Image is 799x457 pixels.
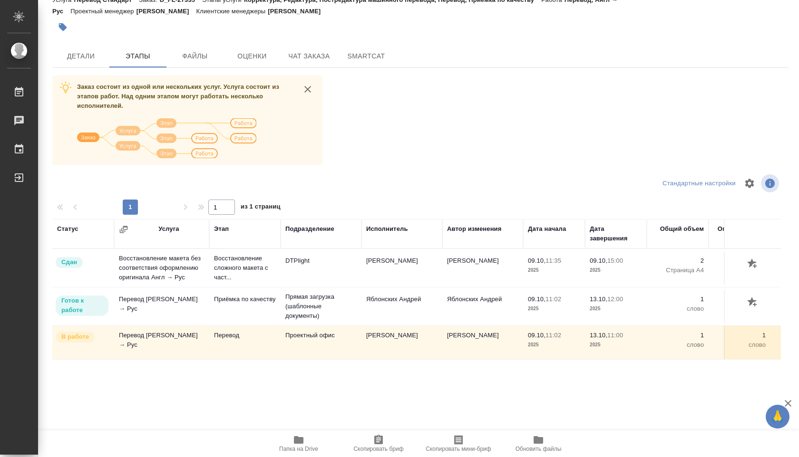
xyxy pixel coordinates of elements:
p: 11:00 [607,332,623,339]
p: Восстановление сложного макета с част... [214,254,276,282]
div: Общий объем [660,224,704,234]
span: Настроить таблицу [738,172,761,195]
span: Файлы [172,50,218,62]
td: Яблонских Андрей [442,290,523,323]
p: слово [652,304,704,314]
p: Страница А4 [652,266,704,275]
td: Восстановление макета без соответствия оформлению оригинала Англ → Рус [114,249,209,287]
td: Перевод [PERSON_NAME] → Рус [114,326,209,359]
td: Перевод [PERSON_NAME] → Рус [114,290,209,323]
button: 🙏 [766,405,789,428]
p: 13.10, [590,295,607,303]
p: 09.10, [528,295,546,303]
p: слово [652,340,704,350]
td: Прямая загрузка (шаблонные документы) [281,287,361,325]
span: Чат заказа [286,50,332,62]
p: 1 [713,331,766,340]
div: Дата завершения [590,224,642,243]
p: Проектный менеджер [70,8,136,15]
p: 12:00 [607,295,623,303]
p: 2025 [590,340,642,350]
button: Добавить оценку [745,256,761,272]
button: Скопировать мини-бриф [419,430,498,457]
td: Проектный офис [281,326,361,359]
p: Сдан [61,257,77,267]
button: Папка на Drive [259,430,339,457]
p: Приёмка по качеству [214,295,276,304]
p: 11:02 [546,295,561,303]
p: 2025 [590,304,642,314]
div: Дата начала [528,224,566,234]
button: Сгруппировать [119,225,128,234]
p: слово [713,304,766,314]
span: SmartCat [343,50,389,62]
p: 11:35 [546,257,561,264]
p: 09.10, [528,257,546,264]
p: 2025 [528,304,580,314]
td: DTPlight [281,251,361,285]
div: Исполнитель [366,224,408,234]
p: В работе [61,332,89,342]
p: 13.10, [590,332,607,339]
button: Обновить файлы [498,430,578,457]
span: Посмотреть информацию [761,174,781,192]
p: Перевод [214,331,276,340]
p: Готов к работе [61,296,103,315]
td: [PERSON_NAME] [442,326,523,359]
span: из 1 страниц [241,201,281,215]
p: Клиентские менеджеры [196,8,268,15]
td: [PERSON_NAME] [442,251,523,285]
div: Оплачиваемый объем [713,224,766,243]
span: Скопировать мини-бриф [426,446,491,452]
td: [PERSON_NAME] [361,326,442,359]
span: Детали [58,50,104,62]
div: split button [660,176,738,191]
p: 2 [713,256,766,266]
button: close [301,82,315,96]
span: 🙏 [770,407,786,427]
p: 11:02 [546,332,561,339]
p: 09.10, [528,332,546,339]
div: Этап [214,224,229,234]
p: 2 [652,256,704,266]
span: Папка на Drive [279,446,318,452]
span: Скопировать бриф [353,446,403,452]
p: [PERSON_NAME] [268,8,328,15]
div: Статус [57,224,78,234]
p: 2025 [590,266,642,275]
p: 1 [652,331,704,340]
span: Оценки [229,50,275,62]
p: [PERSON_NAME] [136,8,196,15]
p: слово [713,340,766,350]
p: 2025 [528,340,580,350]
p: 2025 [528,266,580,275]
div: Подразделение [285,224,334,234]
p: 15:00 [607,257,623,264]
td: Яблонских Андрей [361,290,442,323]
p: Страница А4 [713,266,766,275]
div: Услуга [158,224,179,234]
span: Этапы [115,50,161,62]
p: 1 [652,295,704,304]
span: Заказ состоит из одной или нескольких услуг. Услуга состоит из этапов работ. Над одним этапом мог... [77,83,279,109]
p: 1 [713,295,766,304]
p: 09.10, [590,257,607,264]
div: Автор изменения [447,224,501,234]
td: [PERSON_NAME] [361,251,442,285]
button: Добавить оценку [745,295,761,311]
button: Добавить тэг [52,17,73,38]
button: Скопировать бриф [339,430,419,457]
span: Обновить файлы [516,446,562,452]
